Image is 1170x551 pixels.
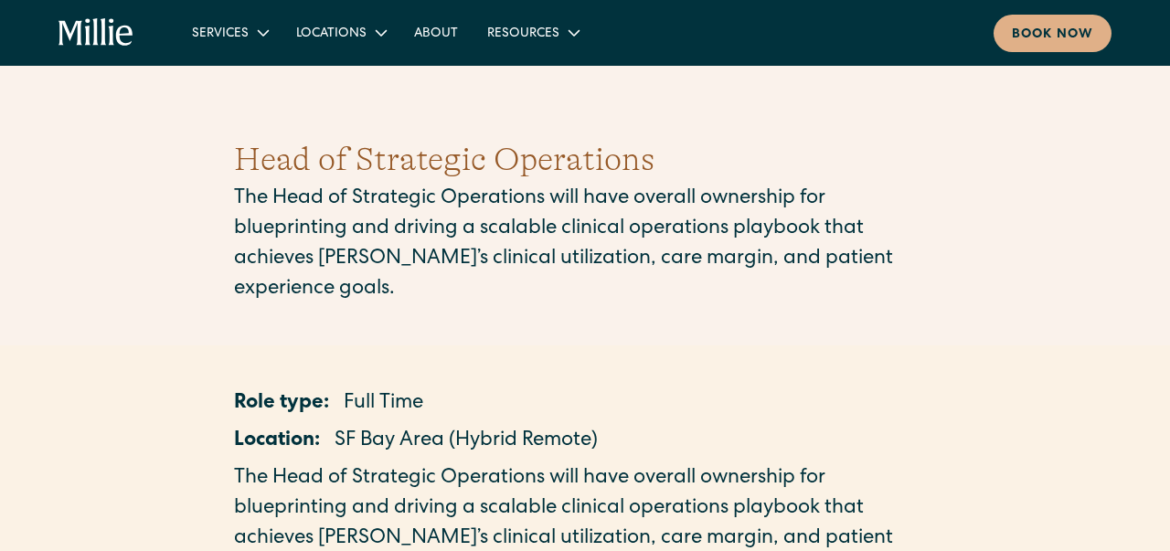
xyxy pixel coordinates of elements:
[296,25,367,44] div: Locations
[234,135,936,185] h1: Head of Strategic Operations
[399,17,473,48] a: About
[177,17,282,48] div: Services
[473,17,592,48] div: Resources
[344,389,423,419] p: Full Time
[282,17,399,48] div: Locations
[234,185,936,305] p: The Head of Strategic Operations will have overall ownership for blueprinting and driving a scala...
[335,427,598,457] p: SF Bay Area (Hybrid Remote)
[994,15,1111,52] a: Book now
[58,18,133,48] a: home
[1012,26,1093,45] div: Book now
[487,25,559,44] div: Resources
[234,427,320,457] p: Location:
[192,25,249,44] div: Services
[234,389,329,419] p: Role type:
